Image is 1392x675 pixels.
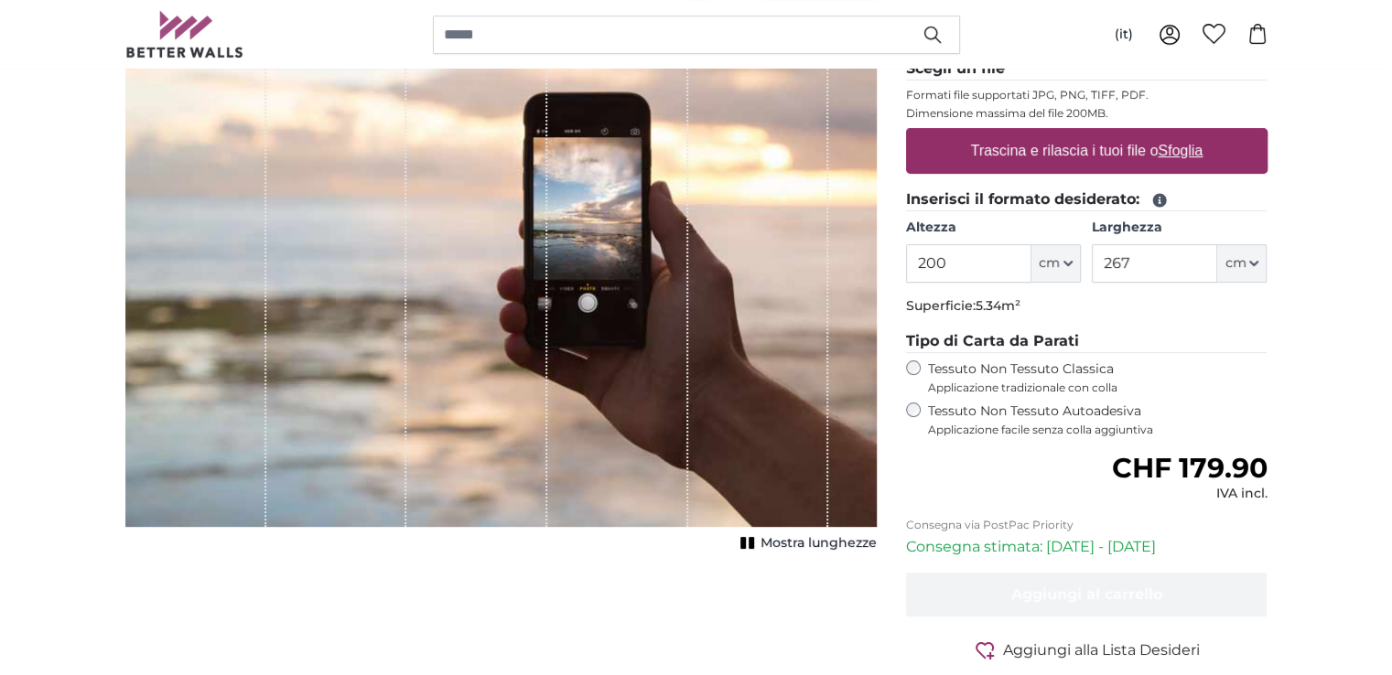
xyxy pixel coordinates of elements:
[1217,244,1267,283] button: cm
[928,360,1268,395] label: Tessuto Non Tessuto Classica
[906,573,1268,616] button: Aggiungi al carrello
[1011,585,1162,603] span: Aggiungi al carrello
[906,536,1268,558] p: Consegna stimata: [DATE] - [DATE]
[1225,254,1246,273] span: cm
[976,297,1020,314] span: 5.34m²
[906,297,1268,316] p: Superficie:
[1100,18,1148,51] button: (it)
[735,530,877,556] button: Mostra lunghezze
[928,402,1268,437] label: Tessuto Non Tessuto Autoadesiva
[906,88,1268,102] p: Formati file supportati JPG, PNG, TIFF, PDF.
[761,534,877,552] span: Mostra lunghezze
[928,380,1268,395] span: Applicazione tradizionale con colla
[906,219,1081,237] label: Altezza
[906,330,1268,353] legend: Tipo di Carta da Parati
[928,423,1268,437] span: Applicazione facile senza colla aggiuntiva
[963,133,1210,169] label: Trascina e rilascia i tuoi file o
[1031,244,1081,283] button: cm
[1039,254,1060,273] span: cm
[125,11,244,58] img: Betterwalls
[906,188,1268,211] legend: Inserisci il formato desiderato:
[906,106,1268,121] p: Dimensione massima del file 200MB.
[906,58,1268,80] legend: Scegli un file
[1092,219,1267,237] label: Larghezza
[1111,485,1267,503] div: IVA incl.
[1158,143,1203,158] u: Sfoglia
[1111,451,1267,485] span: CHF 179.90
[906,518,1268,532] p: Consegna via PostPac Priority
[906,638,1268,661] button: Aggiungi alla Lista Desideri
[1003,639,1200,661] span: Aggiungi alla Lista Desideri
